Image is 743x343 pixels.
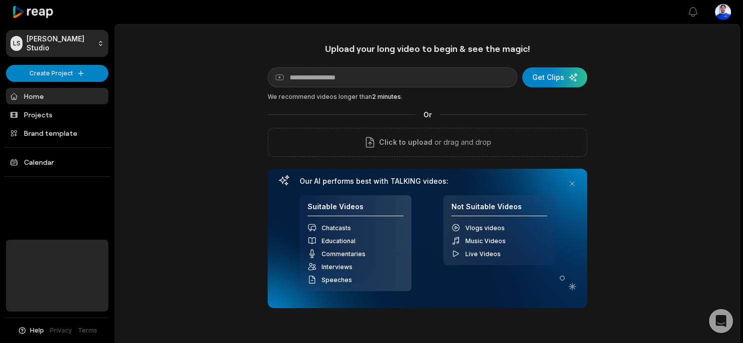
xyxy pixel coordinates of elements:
a: Brand template [6,125,108,141]
a: Privacy [50,326,72,335]
p: or drag and drop [432,136,491,148]
span: 2 minutes [372,93,401,100]
h1: Upload your long video to begin & see the magic! [268,43,587,54]
h4: Suitable Videos [308,202,403,217]
a: Projects [6,106,108,123]
span: Or [415,109,440,120]
div: LS [10,36,22,51]
p: [PERSON_NAME] Studio [26,34,93,52]
span: Click to upload [379,136,432,148]
span: Speeches [322,276,352,284]
span: Music Videos [465,237,506,245]
span: Interviews [322,263,353,271]
span: Chatcasts [322,224,351,232]
a: Calendar [6,154,108,170]
span: Help [30,326,44,335]
h3: Our AI performs best with TALKING videos: [300,177,555,186]
div: We recommend videos longer than . [268,92,587,101]
button: Help [17,326,44,335]
span: Commentaries [322,250,366,258]
button: Get Clips [522,67,587,87]
span: Vlogs videos [465,224,505,232]
a: Home [6,88,108,104]
span: Educational [322,237,356,245]
button: Create Project [6,65,108,82]
span: Live Videos [465,250,501,258]
h4: Not Suitable Videos [451,202,547,217]
div: Open Intercom Messenger [709,309,733,333]
a: Terms [78,326,97,335]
